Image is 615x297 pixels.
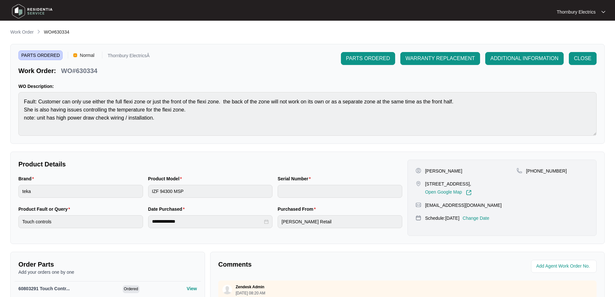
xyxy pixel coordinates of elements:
p: Comments [218,260,403,269]
span: ADDITIONAL INFORMATION [490,55,559,62]
label: Date Purchased [148,206,187,212]
img: Vercel Logo [73,53,77,57]
button: CLOSE [569,52,597,65]
input: Product Fault or Query [18,215,143,228]
img: map-pin [415,181,421,186]
a: Work Order [9,29,35,36]
p: [DATE] 08:20 AM [236,291,265,295]
span: WO#630334 [44,29,69,35]
input: Purchased From [278,215,402,228]
img: chevron-right [36,29,41,34]
p: [STREET_ADDRESS], [425,181,472,187]
p: Thornbury Electrics [557,9,596,15]
img: Link-External [466,190,472,196]
span: CLOSE [574,55,591,62]
p: Work Order [10,29,34,35]
img: map-pin [415,202,421,208]
span: PARTS ORDERED [18,50,63,60]
p: Schedule: [DATE] [425,215,459,221]
img: residentia service logo [10,2,55,21]
p: Thornbury ElectricsÂ [108,53,149,60]
p: View [187,285,197,292]
span: PARTS ORDERED [346,55,390,62]
label: Serial Number [278,175,313,182]
textarea: Fault: Customer can only use either the full flexi zone or just the front of the flexi zone. the ... [18,92,597,136]
span: Normal [77,50,97,60]
span: Ordered [123,285,139,293]
img: map-pin [415,215,421,221]
img: dropdown arrow [601,10,605,14]
input: Product Model [148,185,273,198]
p: [PERSON_NAME] [425,168,462,174]
input: Add Agent Work Order No. [536,262,593,270]
label: Product Model [148,175,185,182]
button: ADDITIONAL INFORMATION [485,52,564,65]
p: Add your orders one by one [18,269,197,275]
button: WARRANTY REPLACEMENT [400,52,480,65]
button: PARTS ORDERED [341,52,395,65]
p: Work Order: [18,66,56,75]
label: Brand [18,175,36,182]
p: [PHONE_NUMBER] [526,168,567,174]
img: map-pin [517,168,522,174]
p: Zendesk Admin [236,284,264,290]
a: Open Google Map [425,190,472,196]
span: WARRANTY REPLACEMENT [405,55,475,62]
img: user-pin [415,168,421,174]
p: Product Details [18,160,402,169]
p: WO#630334 [61,66,97,75]
input: Brand [18,185,143,198]
span: 60803291 Touch Contr... [18,286,70,291]
input: Date Purchased [152,218,263,225]
p: [EMAIL_ADDRESS][DOMAIN_NAME] [425,202,502,208]
p: Change Date [463,215,489,221]
p: Order Parts [18,260,197,269]
label: Product Fault or Query [18,206,73,212]
label: Purchased From [278,206,318,212]
p: WO Description: [18,83,597,90]
img: user.svg [222,285,232,294]
input: Serial Number [278,185,402,198]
